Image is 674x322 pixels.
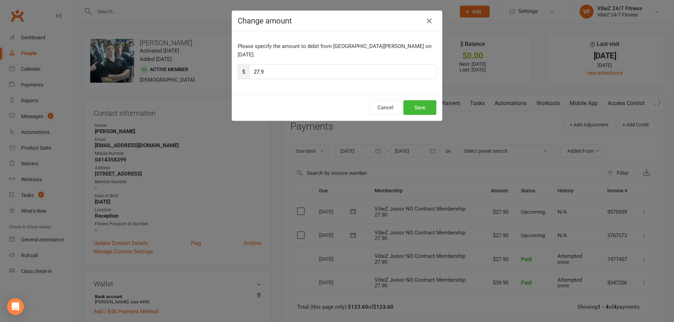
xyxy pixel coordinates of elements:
button: Cancel [369,100,402,115]
span: $ [238,64,249,79]
button: Save [403,100,436,115]
h4: Change amount [238,16,436,25]
div: Open Intercom Messenger [7,298,24,315]
button: Close [424,15,435,27]
p: Please specify the amount to debit from [GEOGRAPHIC_DATA][PERSON_NAME] on [DATE]. [238,42,436,59]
